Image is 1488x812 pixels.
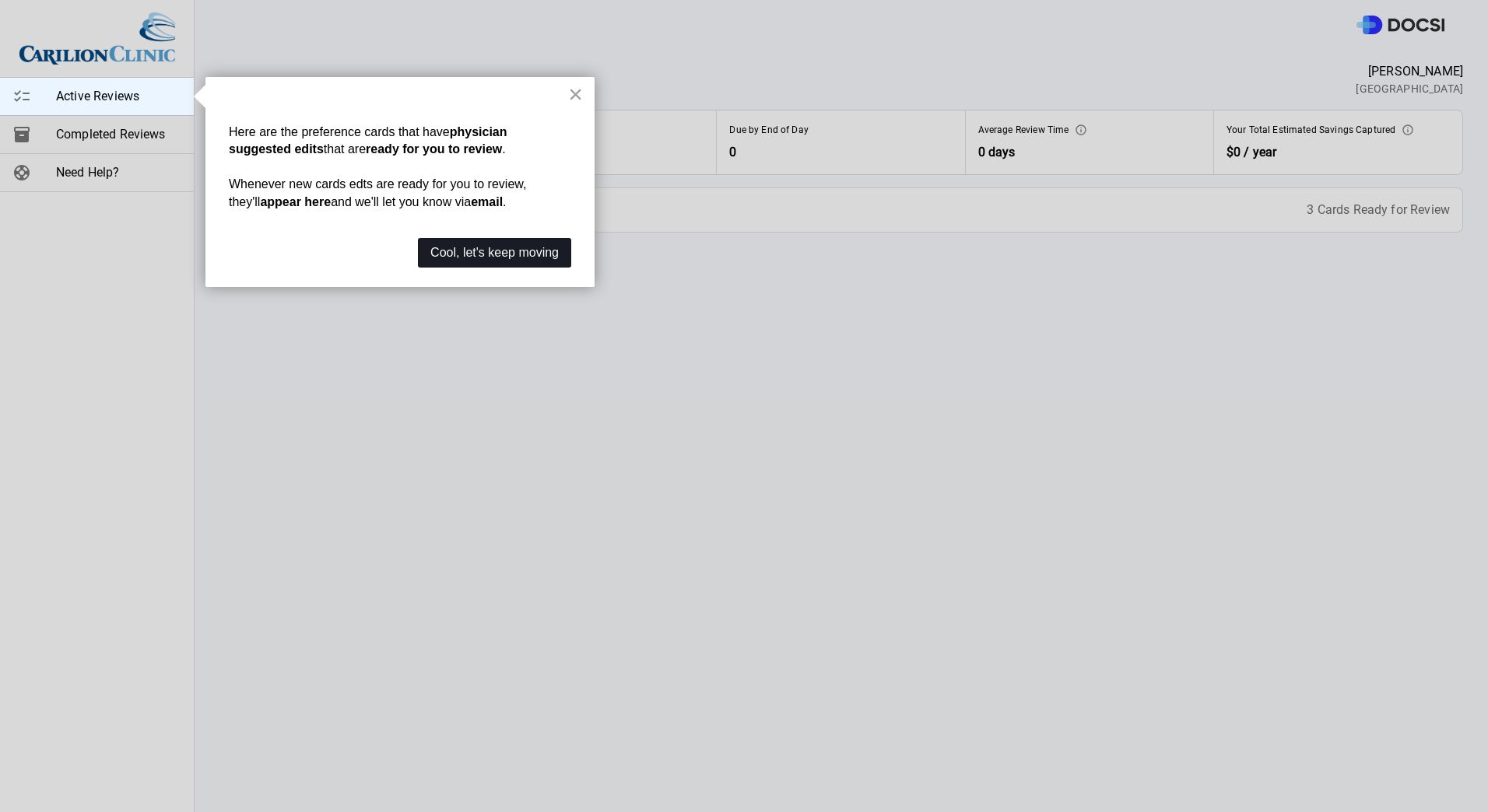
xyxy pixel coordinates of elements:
strong: physician suggested edits [229,125,511,156]
span: . [503,195,506,208]
strong: appear here [260,195,331,208]
span: Active Reviews [56,87,181,106]
strong: email [471,195,503,208]
span: that are [324,142,366,156]
button: Close [568,82,583,107]
span: Here are the preference cards that have [229,125,450,138]
span: . [502,142,505,156]
span: Whenever new cards edts are ready for you to review, they'll [229,177,530,208]
button: Cool, let's keep moving [418,238,571,268]
span: and we'll let you know via [331,195,471,208]
strong: ready for you to review [366,142,502,156]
